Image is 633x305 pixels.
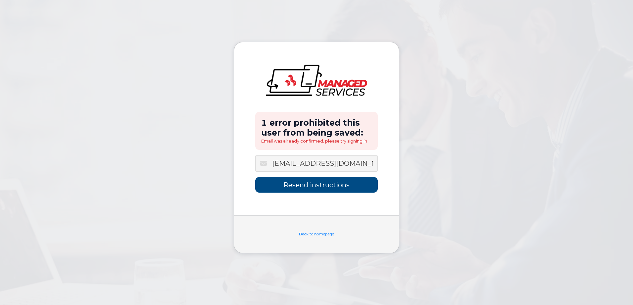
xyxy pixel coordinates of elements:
[299,232,334,236] a: Back to homepage
[255,155,378,172] input: Email
[255,177,378,193] input: Resend instructions
[261,138,372,144] li: Email was already confirmed, please try signing in
[266,65,367,96] img: logo-large.png
[261,118,372,138] h2: 1 error prohibited this user from being saved:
